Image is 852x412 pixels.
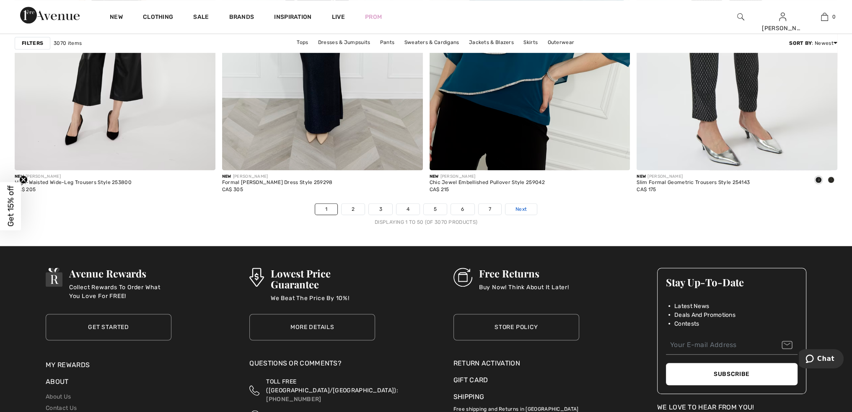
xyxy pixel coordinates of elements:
div: Chic Jewel Embellished Pullover Style 259042 [430,180,545,186]
span: New [222,174,231,179]
a: Pants [376,37,399,48]
span: Latest News [674,302,709,311]
span: 0 [832,13,836,21]
a: Get Started [46,314,171,340]
div: [PERSON_NAME] [430,174,545,180]
button: Close teaser [19,175,28,184]
a: 1 [315,204,337,215]
a: 0 [804,12,845,22]
a: Clothing [143,13,173,22]
span: New [637,174,646,179]
div: [PERSON_NAME] [762,24,803,33]
a: About Us [46,393,71,400]
a: New [110,13,123,22]
a: Jackets & Blazers [465,37,518,48]
div: [PERSON_NAME] [637,174,750,180]
img: Lowest Price Guarantee [249,268,264,287]
a: Sign In [779,13,786,21]
div: Slim Formal Geometric Trousers Style 254143 [637,180,750,186]
a: [PHONE_NUMBER] [266,396,321,403]
a: 2 [342,204,365,215]
a: Gift Card [453,375,579,385]
div: About [46,377,171,391]
p: We Beat The Price By 10%! [271,294,376,311]
a: 4 [396,204,420,215]
a: More Details [249,314,375,340]
img: Avenue Rewards [46,268,62,287]
h3: Free Returns [479,268,569,279]
span: Get 15% off [6,186,16,227]
h3: Stay Up-To-Date [666,277,798,288]
strong: Sort By [789,40,812,46]
a: Return Activation [453,358,579,368]
p: Buy Now! Think About It Later! [479,283,569,300]
div: Black/Silver [812,174,825,187]
a: Brands [229,13,254,22]
iframe: Opens a widget where you can chat to one of our agents [799,349,844,370]
span: New [15,174,24,179]
a: Tops [293,37,312,48]
a: Prom [365,13,382,21]
a: 6 [451,204,474,215]
a: Skirts [519,37,542,48]
a: Store Policy [453,314,579,340]
a: 5 [424,204,447,215]
a: 3 [369,204,392,215]
p: Collect Rewards To Order What You Love For FREE! [69,283,171,300]
span: Deals And Promotions [674,311,735,319]
input: Your E-mail Address [666,336,798,355]
img: My Info [779,12,786,22]
h3: Avenue Rewards [69,268,171,279]
img: Toll Free (Canada/US) [249,377,259,404]
a: Live [332,13,345,21]
div: : Newest [789,39,837,47]
img: My Bag [821,12,828,22]
div: Black/Gold [825,174,837,187]
a: Contact Us [46,404,77,412]
div: [PERSON_NAME] [15,174,132,180]
span: Inspiration [274,13,311,22]
img: 1ère Avenue [20,7,80,23]
div: High-Waisted Wide-Leg Trousers Style 253800 [15,180,132,186]
a: Outerwear [543,37,578,48]
div: Formal [PERSON_NAME] Dress Style 259298 [222,180,333,186]
span: Next [515,205,527,213]
a: Next [505,204,537,215]
img: search the website [737,12,744,22]
h3: Lowest Price Guarantee [271,268,376,290]
span: TOLL FREE ([GEOGRAPHIC_DATA]/[GEOGRAPHIC_DATA]): [266,378,398,394]
span: CA$ 305 [222,187,243,192]
div: Displaying 1 to 50 (of 3070 products) [15,218,837,226]
a: Shipping [453,393,484,401]
a: Sale [193,13,209,22]
button: Subscribe [666,363,798,385]
div: [PERSON_NAME] [222,174,333,180]
div: Questions or Comments? [249,358,375,373]
nav: Page navigation [15,203,837,226]
a: Dresses & Jumpsuits [314,37,375,48]
span: CA$ 205 [15,187,36,192]
img: Free Returns [453,268,472,287]
span: CA$ 175 [637,187,656,192]
a: 7 [479,204,501,215]
span: CA$ 215 [430,187,449,192]
a: Sweaters & Cardigans [400,37,464,48]
a: My Rewards [46,361,90,369]
span: 3070 items [54,39,82,47]
span: Contests [674,319,699,328]
span: New [430,174,439,179]
strong: Filters [22,39,43,47]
